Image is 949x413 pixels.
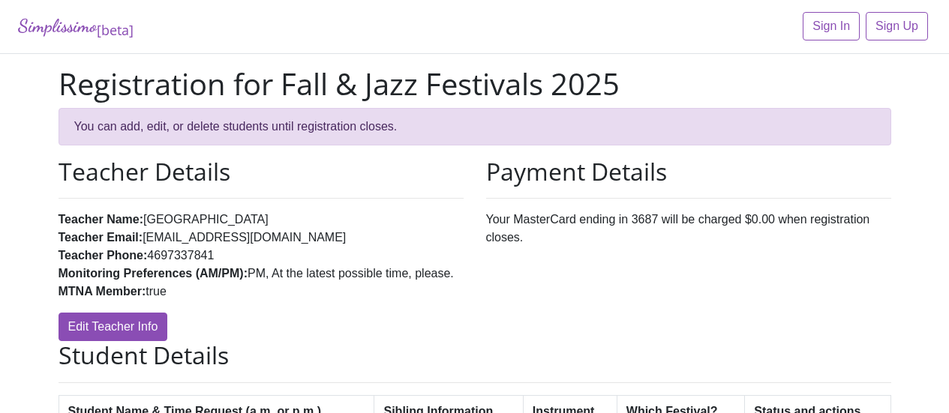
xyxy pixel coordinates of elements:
[803,12,860,40] a: Sign In
[59,283,464,301] li: true
[59,211,464,229] li: [GEOGRAPHIC_DATA]
[18,12,134,41] a: Simplissimo[beta]
[59,341,891,370] h2: Student Details
[59,213,144,226] strong: Teacher Name:
[59,285,146,298] strong: MTNA Member:
[866,12,928,40] a: Sign Up
[59,247,464,265] li: 4697337841
[486,157,891,186] h2: Payment Details
[59,313,168,341] a: Edit Teacher Info
[59,267,248,280] strong: Monitoring Preferences (AM/PM):
[59,265,464,283] li: PM, At the latest possible time, please.
[97,21,134,39] sub: [beta]
[59,108,891,145] div: You can add, edit, or delete students until registration closes.
[59,249,148,262] strong: Teacher Phone:
[475,157,902,341] div: Your MasterCard ending in 3687 will be charged $0.00 when registration closes.
[59,231,143,244] strong: Teacher Email:
[59,66,891,102] h1: Registration for Fall & Jazz Festivals 2025
[59,157,464,186] h2: Teacher Details
[59,229,464,247] li: [EMAIL_ADDRESS][DOMAIN_NAME]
